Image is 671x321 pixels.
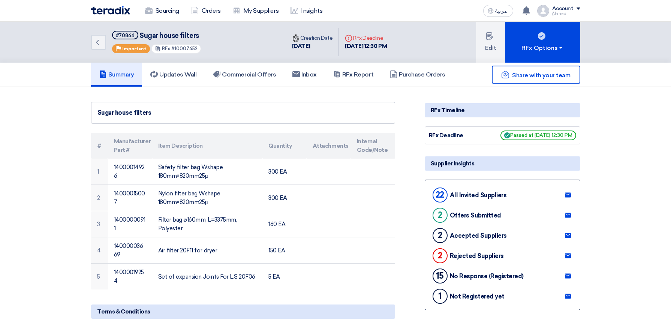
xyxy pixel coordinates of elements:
[450,252,504,259] div: Rejected Suppliers
[142,63,205,87] a: Updates Wall
[150,71,196,78] h5: Updates Wall
[152,211,262,237] td: Filter bag ø160mm, L=3375mm, Polyester
[476,22,505,63] button: Edit
[450,212,501,219] div: Offers Submitted
[262,264,307,290] td: 5 EA
[162,46,170,51] span: RFx
[521,43,564,52] div: RFx Options
[171,46,198,51] span: #10007652
[91,6,130,15] img: Teradix logo
[292,42,333,51] div: [DATE]
[552,12,580,16] div: ِAhmed
[122,46,146,51] span: Important
[429,131,485,140] div: RFx Deadline
[108,133,152,159] th: Manufacturer Part #
[108,264,152,290] td: 14000019254
[112,31,202,40] h5: Sugar house filters
[333,71,373,78] h5: RFx Report
[450,232,507,239] div: Accepted Suppliers
[495,9,509,14] span: العربية
[433,228,448,243] div: 2
[292,34,333,42] div: Creation Date
[205,63,284,87] a: Commercial Offers
[433,208,448,223] div: 2
[185,3,227,19] a: Orders
[108,211,152,237] td: 14000000911
[152,264,262,290] td: Set of expansion Joints For L.S 20F06
[450,273,524,280] div: No Response (Registered)
[139,31,199,40] span: Sugar house filters
[91,63,142,87] a: Summary
[116,33,135,38] div: #70864
[433,187,448,202] div: 22
[139,3,185,19] a: Sourcing
[262,185,307,211] td: 300 EA
[433,248,448,263] div: 2
[425,156,580,171] div: Supplier Insights
[425,103,580,117] div: RFx Timeline
[433,289,448,304] div: 1
[213,71,276,78] h5: Commercial Offers
[152,185,262,211] td: Nylon filter bag Wshape 180mm×820mm25µ
[152,237,262,264] td: Air filter 20F11 for dryer
[97,307,150,316] span: Terms & Conditions
[285,3,328,19] a: Insights
[512,72,570,79] span: Share with your team
[99,71,134,78] h5: Summary
[500,130,576,140] span: Passed at [DATE] 12:30 PM
[450,293,505,300] div: Not Registered yet
[345,42,387,51] div: [DATE] 12:30 PM
[152,159,262,185] td: Safety filter bag Wshape 180mm×820mm25µ
[152,133,262,159] th: Item Description
[505,22,580,63] button: RFx Options
[97,108,389,117] div: Sugar house filters
[262,237,307,264] td: 150 EA
[284,63,325,87] a: Inbox
[433,268,448,283] div: 15
[325,63,382,87] a: RFx Report
[351,133,395,159] th: Internal Code/Note
[91,211,108,237] td: 3
[262,133,307,159] th: Quantity
[91,133,108,159] th: #
[91,264,108,290] td: 5
[108,237,152,264] td: 14000003669
[345,34,387,42] div: RFx Deadline
[292,71,317,78] h5: Inbox
[262,211,307,237] td: 160 EA
[552,6,574,12] div: Account
[91,237,108,264] td: 4
[450,192,507,199] div: All Invited Suppliers
[537,5,549,17] img: profile_test.png
[91,159,108,185] td: 1
[262,159,307,185] td: 300 EA
[382,63,454,87] a: Purchase Orders
[483,5,513,17] button: العربية
[108,185,152,211] td: 14000015007
[390,71,445,78] h5: Purchase Orders
[307,133,351,159] th: Attachments
[227,3,285,19] a: My Suppliers
[91,185,108,211] td: 2
[108,159,152,185] td: 14000014926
